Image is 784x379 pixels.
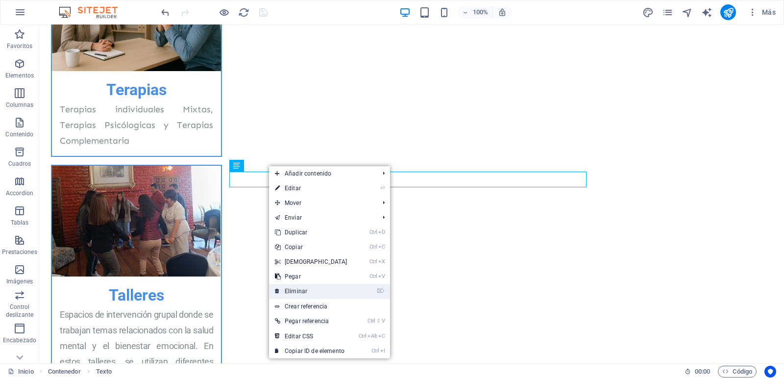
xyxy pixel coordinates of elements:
i: Ctrl [367,318,375,324]
i: X [378,258,385,265]
a: CtrlX[DEMOGRAPHIC_DATA] [269,254,353,269]
a: CtrlVPegar [269,269,353,284]
i: V [378,273,385,279]
i: C [378,333,385,339]
i: Ctrl [369,273,377,279]
p: Accordion [6,189,33,197]
i: Páginas (Ctrl+Alt+S) [662,7,673,18]
p: Elementos [5,72,34,79]
button: pages [661,6,673,18]
button: reload [238,6,249,18]
span: Código [722,366,752,378]
i: Publicar [723,7,734,18]
img: Editor Logo [56,6,130,18]
i: C [378,244,385,250]
i: ⇧ [376,318,381,324]
i: D [378,229,385,235]
a: Crear referencia [269,299,390,314]
button: navigator [681,6,693,18]
i: Al redimensionar, ajustar el nivel de zoom automáticamente para ajustarse al dispositivo elegido. [498,8,507,17]
button: Más [744,4,780,20]
p: Favoritos [7,42,32,50]
span: Mover [269,196,375,210]
i: Diseño (Ctrl+Alt+Y) [642,7,654,18]
a: CtrlDDuplicar [269,225,353,240]
button: text_generator [701,6,712,18]
button: design [642,6,654,18]
button: undo [159,6,171,18]
i: Ctrl [371,348,379,354]
span: Haz clic para seleccionar y doble clic para editar [48,366,81,378]
span: Haz clic para seleccionar y doble clic para editar [96,366,112,378]
i: I [380,348,385,354]
a: Ctrl⇧VPegar referencia [269,314,353,328]
nav: breadcrumb [48,366,112,378]
p: Contenido [5,130,33,138]
h6: 100% [472,6,488,18]
span: Más [748,7,776,17]
p: Tablas [11,219,29,227]
i: Ctrl [369,244,377,250]
i: Volver a cargar página [238,7,249,18]
p: Prestaciones [2,248,37,256]
span: 00 00 [695,366,710,378]
a: ⏎Editar [269,181,353,196]
a: Enviar [269,210,375,225]
i: Ctrl [369,229,377,235]
i: Ctrl [369,258,377,265]
a: ⌦Eliminar [269,284,353,299]
button: Haz clic para salir del modo de previsualización y seguir editando [218,6,230,18]
a: Haz clic para cancelar la selección y doble clic para abrir páginas [8,366,34,378]
a: CtrlCCopiar [269,240,353,254]
h6: Tiempo de la sesión [685,366,710,378]
i: V [382,318,385,324]
button: Código [718,366,757,378]
p: Cuadros [8,160,31,168]
i: ⏎ [380,185,385,191]
a: CtrlAltCEditar CSS [269,329,353,344]
p: Encabezado [3,336,36,344]
a: CtrlICopiar ID de elemento [269,344,353,358]
p: Columnas [6,101,34,109]
i: Alt [367,333,377,339]
i: ⌦ [377,288,385,294]
p: Imágenes [6,278,33,285]
i: Deshacer: Cambiar remitente (Ctrl+Z) [160,7,171,18]
i: Ctrl [359,333,367,339]
button: 100% [458,6,492,18]
span: : [702,368,703,375]
button: publish [720,4,736,20]
button: Usercentrics [764,366,776,378]
span: Añadir contenido [269,166,375,181]
i: AI Writer [701,7,712,18]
